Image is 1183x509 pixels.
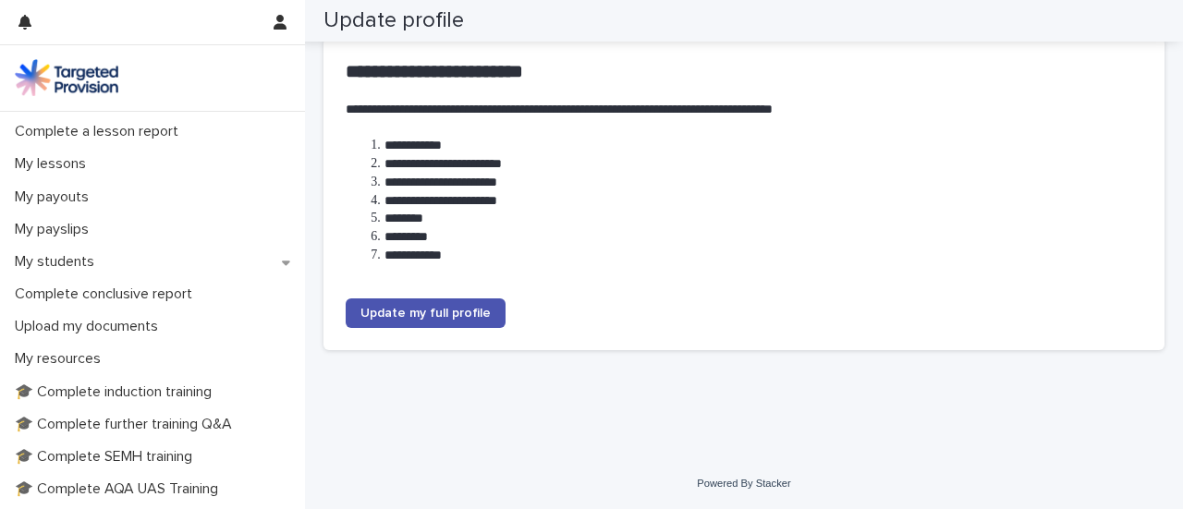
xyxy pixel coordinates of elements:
[7,318,173,335] p: Upload my documents
[7,155,101,173] p: My lessons
[346,298,506,328] a: Update my full profile
[360,307,491,320] span: Update my full profile
[7,383,226,401] p: 🎓 Complete induction training
[7,123,193,140] p: Complete a lesson report
[697,478,790,489] a: Powered By Stacker
[7,221,104,238] p: My payslips
[7,448,207,466] p: 🎓 Complete SEMH training
[15,59,118,96] img: M5nRWzHhSzIhMunXDL62
[7,285,207,303] p: Complete conclusive report
[7,188,104,206] p: My payouts
[323,7,464,34] h2: Update profile
[7,350,116,368] p: My resources
[7,253,109,271] p: My students
[7,416,247,433] p: 🎓 Complete further training Q&A
[7,480,233,498] p: 🎓 Complete AQA UAS Training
